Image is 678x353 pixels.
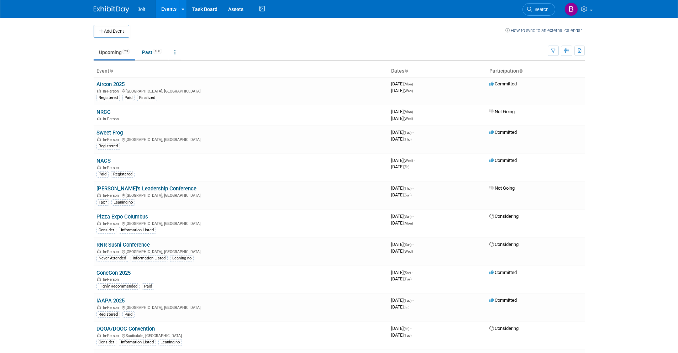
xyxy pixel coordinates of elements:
span: - [414,109,415,114]
img: In-Person Event [97,165,101,169]
div: [GEOGRAPHIC_DATA], [GEOGRAPHIC_DATA] [96,88,385,94]
div: [GEOGRAPHIC_DATA], [GEOGRAPHIC_DATA] [96,220,385,226]
span: - [414,81,415,86]
span: Committed [489,297,517,303]
img: ExhibitDay [94,6,129,13]
div: Information Listed [119,227,156,233]
span: 100 [153,49,162,54]
span: [DATE] [391,214,414,219]
span: [DATE] [391,185,414,191]
a: Sort by Participation Type [519,68,522,74]
span: [DATE] [391,81,415,86]
a: Aircon 2025 [96,81,125,88]
span: (Tue) [404,131,411,135]
div: Information Listed [131,255,168,262]
span: (Tue) [404,299,411,302]
th: Event [94,65,388,77]
span: In-Person [103,305,121,310]
span: (Thu) [404,137,411,141]
div: [GEOGRAPHIC_DATA], [GEOGRAPHIC_DATA] [96,304,385,310]
span: [DATE] [391,192,411,197]
div: [GEOGRAPHIC_DATA], [GEOGRAPHIC_DATA] [96,192,385,198]
a: Search [522,3,555,16]
img: In-Person Event [97,89,101,93]
span: Not Going [489,185,515,191]
a: Pizza Expo Columbus [96,214,148,220]
span: (Sat) [404,271,411,275]
span: [DATE] [391,270,413,275]
a: DQOA/DQOC Convention [96,326,155,332]
div: Registered [96,143,120,149]
span: In-Person [103,333,121,338]
div: Highly Recommended [96,283,140,290]
img: In-Person Event [97,137,101,141]
a: Sort by Start Date [404,68,408,74]
span: In-Person [103,193,121,198]
span: Jolt [138,6,146,12]
span: (Mon) [404,82,413,86]
div: Leaning no [158,339,182,346]
div: [GEOGRAPHIC_DATA], [GEOGRAPHIC_DATA] [96,248,385,254]
span: [DATE] [391,158,415,163]
span: - [412,130,414,135]
div: Tax? [96,199,109,206]
span: [DATE] [391,109,415,114]
div: Leaning no [111,199,135,206]
th: Dates [388,65,487,77]
span: - [412,214,414,219]
span: [DATE] [391,242,414,247]
span: In-Person [103,165,121,170]
span: - [412,242,414,247]
span: Committed [489,158,517,163]
div: Registered [96,311,120,318]
span: In-Person [103,221,121,226]
img: Brooke Valderrama [564,2,578,16]
a: How to sync to an external calendar... [505,28,585,33]
div: Registered [96,95,120,101]
span: (Sun) [404,215,411,218]
span: [DATE] [391,164,409,169]
span: (Mon) [404,221,413,225]
span: [DATE] [391,220,413,226]
span: (Fri) [404,165,409,169]
a: NRCC [96,109,111,115]
span: (Thu) [404,186,411,190]
span: (Wed) [404,89,413,93]
span: - [410,326,411,331]
span: (Wed) [404,249,413,253]
img: In-Person Event [97,277,101,281]
span: Committed [489,130,517,135]
span: Committed [489,270,517,275]
div: Paid [142,283,154,290]
span: In-Person [103,137,121,142]
img: In-Person Event [97,333,101,337]
div: Consider [96,339,116,346]
span: (Fri) [404,327,409,331]
span: (Sun) [404,193,411,197]
a: IAAPA 2025 [96,297,125,304]
span: In-Person [103,89,121,94]
span: Not Going [489,109,515,114]
span: Considering [489,242,519,247]
span: Committed [489,81,517,86]
a: RNR Sushi Conference [96,242,150,248]
span: (Wed) [404,159,413,163]
span: [DATE] [391,276,411,281]
span: Considering [489,214,519,219]
img: In-Person Event [97,221,101,225]
a: Upcoming23 [94,46,135,59]
div: Never Attended [96,255,128,262]
span: - [412,297,414,303]
a: Sort by Event Name [109,68,113,74]
div: Paid [122,95,135,101]
div: Information Listed [119,339,156,346]
span: [DATE] [391,116,413,121]
span: [DATE] [391,332,411,338]
img: In-Person Event [97,193,101,197]
div: Finalized [137,95,157,101]
span: In-Person [103,117,121,121]
a: Past100 [137,46,168,59]
a: [PERSON_NAME]'s Leadership Conference [96,185,196,192]
img: In-Person Event [97,305,101,309]
span: - [412,185,414,191]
